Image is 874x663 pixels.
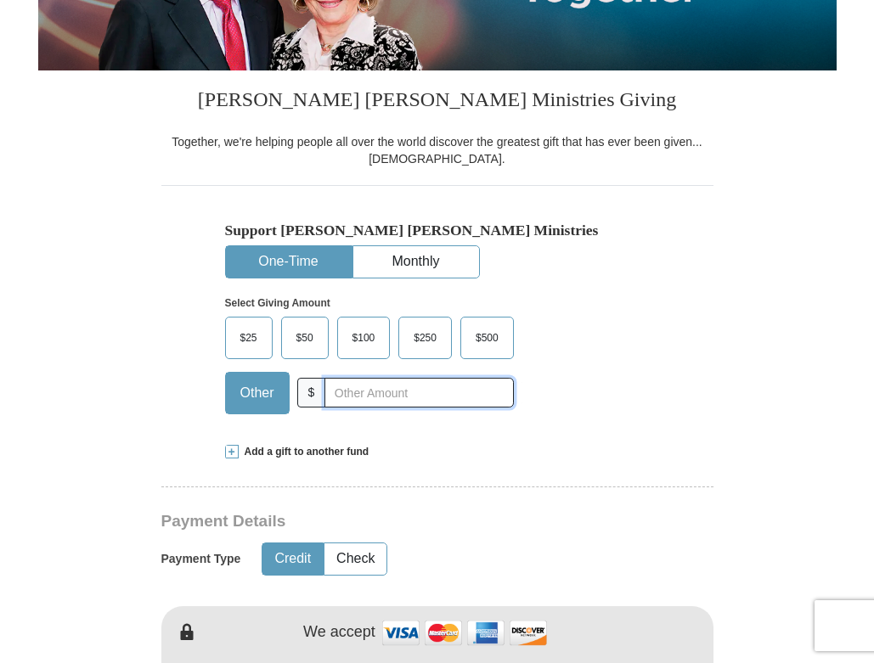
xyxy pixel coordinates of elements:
span: Add a gift to another fund [239,445,369,459]
span: $500 [467,325,507,351]
span: $ [297,378,326,407]
strong: Select Giving Amount [225,297,330,309]
h3: [PERSON_NAME] [PERSON_NAME] Ministries Giving [161,70,713,133]
div: Together, we're helping people all over the world discover the greatest gift that has ever been g... [161,133,713,167]
span: $25 [232,325,266,351]
button: Check [324,543,386,575]
span: $50 [288,325,322,351]
button: Monthly [353,246,479,278]
img: credit cards accepted [380,615,550,651]
input: Other Amount [324,378,513,407]
h3: Payment Details [161,512,595,531]
span: $250 [405,325,445,351]
h4: We accept [303,623,375,642]
h5: Support [PERSON_NAME] [PERSON_NAME] Ministries [225,222,650,239]
span: Other [232,380,283,406]
span: $100 [344,325,384,351]
h5: Payment Type [161,552,241,566]
button: Credit [262,543,323,575]
button: One-Time [226,246,352,278]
